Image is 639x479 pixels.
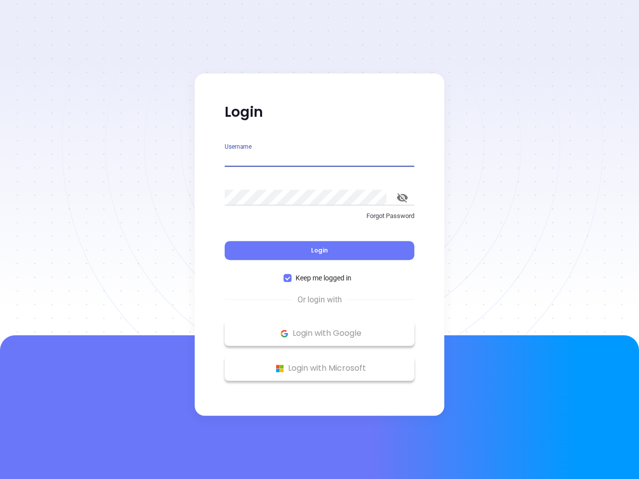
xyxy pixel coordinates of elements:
[390,186,414,210] button: toggle password visibility
[311,246,328,254] span: Login
[293,294,347,306] span: Or login with
[225,356,414,381] button: Microsoft Logo Login with Microsoft
[278,327,291,340] img: Google Logo
[225,144,252,150] label: Username
[274,362,286,375] img: Microsoft Logo
[225,103,414,121] p: Login
[230,361,409,376] p: Login with Microsoft
[230,326,409,341] p: Login with Google
[292,272,355,283] span: Keep me logged in
[225,211,414,221] p: Forgot Password
[225,211,414,229] a: Forgot Password
[225,241,414,260] button: Login
[225,321,414,346] button: Google Logo Login with Google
